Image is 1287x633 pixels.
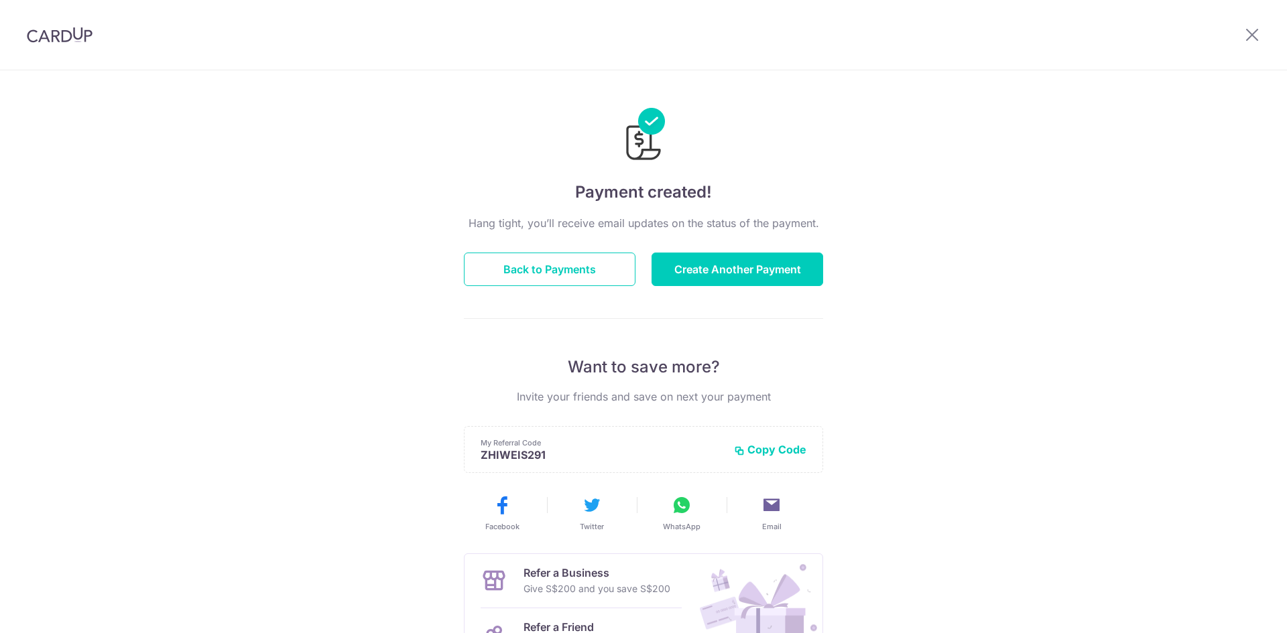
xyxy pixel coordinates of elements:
[464,389,823,405] p: Invite your friends and save on next your payment
[464,215,823,231] p: Hang tight, you’ll receive email updates on the status of the payment.
[762,521,782,532] span: Email
[485,521,519,532] span: Facebook
[580,521,604,532] span: Twitter
[524,581,670,597] p: Give S$200 and you save S$200
[481,448,723,462] p: ZHIWEIS291
[524,565,670,581] p: Refer a Business
[622,108,665,164] img: Payments
[464,253,635,286] button: Back to Payments
[663,521,700,532] span: WhatsApp
[464,356,823,378] p: Want to save more?
[642,494,721,532] button: WhatsApp
[27,27,93,43] img: CardUp
[463,494,542,532] button: Facebook
[464,180,823,204] h4: Payment created!
[732,494,811,532] button: Email
[481,437,723,448] p: My Referral Code
[652,253,823,286] button: Create Another Payment
[734,443,806,456] button: Copy Code
[552,494,631,532] button: Twitter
